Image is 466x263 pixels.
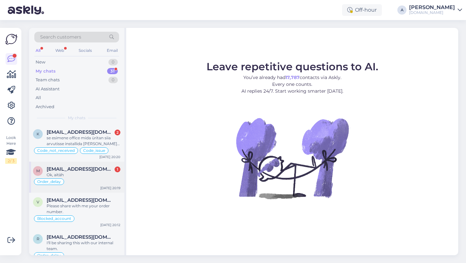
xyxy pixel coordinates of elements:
span: r [37,236,39,241]
span: M [36,168,40,173]
span: Search customers [40,34,81,40]
div: Off-hour [342,4,382,16]
b: 17,787 [285,74,300,80]
a: [PERSON_NAME][DOMAIN_NAME] [409,5,462,15]
span: Leave repetitive questions to AI. [206,60,378,73]
div: All [36,95,41,101]
div: Socials [77,46,93,55]
span: My chats [68,115,85,121]
div: My chats [36,68,56,74]
span: Order_delay [37,180,61,184]
div: Archived [36,104,54,110]
div: 2 [115,130,120,135]
span: Code_issue [83,149,105,153]
span: Order_delay [37,254,61,257]
div: [PERSON_NAME] [409,5,455,10]
div: All [34,46,42,55]
div: [DOMAIN_NAME] [409,10,455,15]
div: 31 [107,68,118,74]
div: Team chats [36,77,60,83]
div: Web [54,46,65,55]
p: You’ve already had contacts via Askly. Every one counts. AI replies 24/7. Start working smarter [... [206,74,378,95]
div: 2 / 3 [5,158,17,164]
div: [DATE] 20:20 [99,154,120,159]
div: I'll be sharing this with our internal team. [47,240,120,252]
span: Code_not_received [37,149,75,153]
span: ruusvali@gmail.com [47,234,114,240]
img: No Chat active [234,100,350,216]
div: [DATE] 20:19 [100,186,120,190]
img: Askly Logo [5,33,17,45]
div: 0 [108,77,118,83]
div: New [36,59,45,65]
div: 1 [115,166,120,172]
div: Look Here [5,135,17,164]
span: kallekenk1@outlook.com [47,129,114,135]
div: Email [105,46,119,55]
span: Myojin199@gmail.com [47,166,114,172]
div: AI Assistant [36,86,60,92]
div: [DATE] 20:12 [100,223,120,227]
span: k [37,131,39,136]
div: Please share with me your order number. [47,203,120,215]
div: Ok, aitäh [47,172,120,178]
span: vacija321@inbox.lv [47,197,114,203]
div: 0 [108,59,118,65]
span: Blocked_account [37,217,71,221]
div: A [397,6,406,15]
span: v [37,200,39,204]
div: se esimene office mida üritan siia arvutisse installida [PERSON_NAME] uurinud et nii vanal office... [47,135,120,147]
